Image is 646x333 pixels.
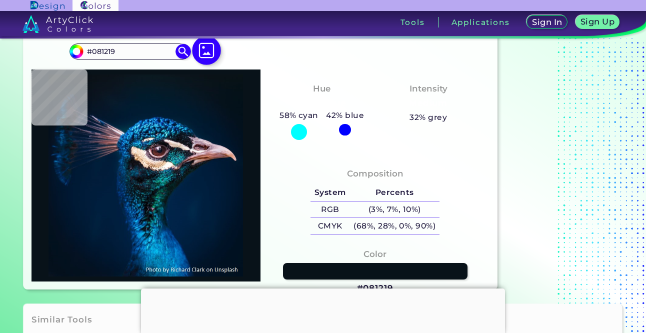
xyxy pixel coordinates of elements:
h3: Medium [405,97,452,109]
h3: Applications [451,18,510,26]
h5: Sign In [533,18,561,26]
h5: 58% cyan [275,109,322,122]
h5: CMYK [310,218,349,234]
h3: Tools [400,18,425,26]
h3: Cyan-Blue [293,97,350,109]
h5: Percents [350,184,439,201]
h4: Composition [347,166,403,181]
iframe: Advertisement [501,10,626,293]
img: icon search [175,44,190,59]
h5: (68%, 28%, 0%, 90%) [350,218,439,234]
img: icon picture [192,36,221,65]
h5: RGB [310,201,349,218]
img: logo_artyclick_colors_white.svg [22,15,93,33]
a: Sign In [528,16,565,28]
img: ArtyClick Design logo [30,1,64,10]
h4: Color [363,247,386,261]
h4: Intensity [409,81,447,96]
h5: 42% blue [322,109,368,122]
h5: System [310,184,349,201]
h3: Similar Tools [31,314,92,326]
h5: Sign Up [582,18,613,25]
h5: 32% grey [409,111,447,124]
input: type color.. [83,44,176,58]
h5: (3%, 7%, 10%) [350,201,439,218]
a: Sign Up [577,16,617,28]
h4: Hue [313,81,330,96]
img: img_pavlin.jpg [36,74,255,276]
h3: #081219 [357,282,393,294]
